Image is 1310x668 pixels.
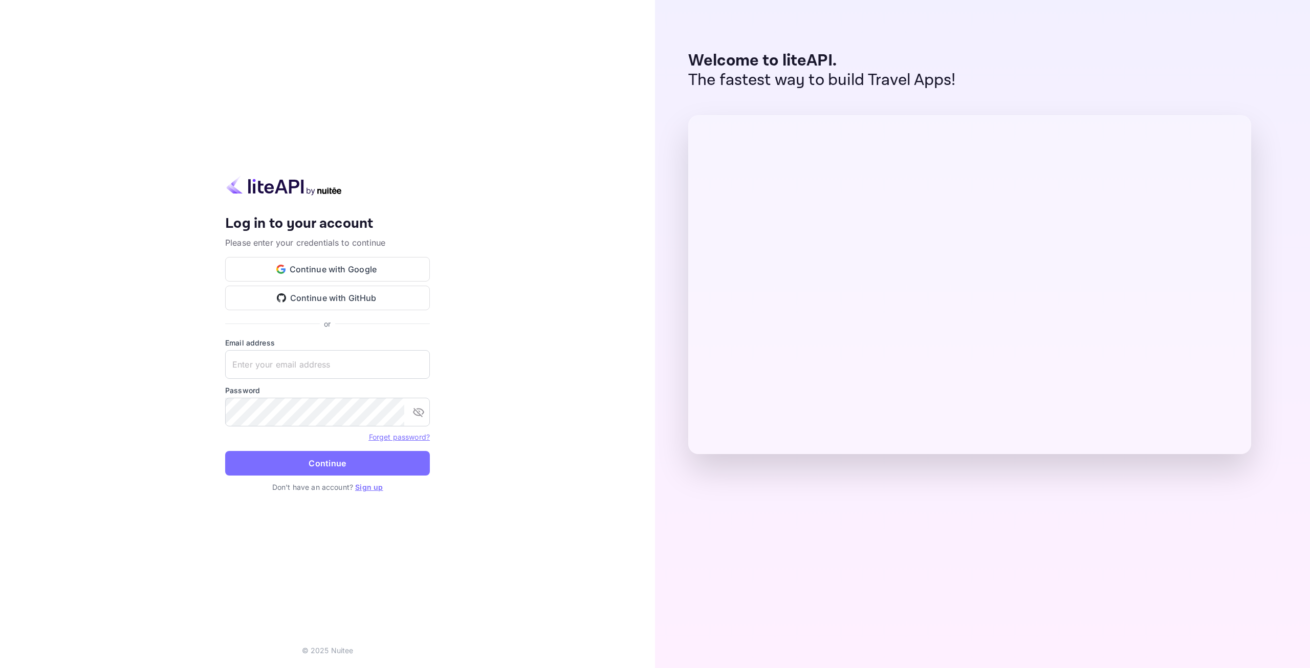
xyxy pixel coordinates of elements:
[688,115,1251,454] img: liteAPI Dashboard Preview
[302,645,354,656] p: © 2025 Nuitee
[369,433,430,441] a: Forget password?
[408,402,429,422] button: toggle password visibility
[355,483,383,491] a: Sign up
[225,176,343,196] img: liteapi
[225,286,430,310] button: Continue with GitHub
[225,451,430,476] button: Continue
[225,236,430,249] p: Please enter your credentials to continue
[225,215,430,233] h4: Log in to your account
[225,350,430,379] input: Enter your email address
[225,482,430,492] p: Don't have an account?
[225,385,430,396] label: Password
[688,71,956,90] p: The fastest way to build Travel Apps!
[225,257,430,282] button: Continue with Google
[324,318,331,329] p: or
[225,337,430,348] label: Email address
[369,432,430,442] a: Forget password?
[688,51,956,71] p: Welcome to liteAPI.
